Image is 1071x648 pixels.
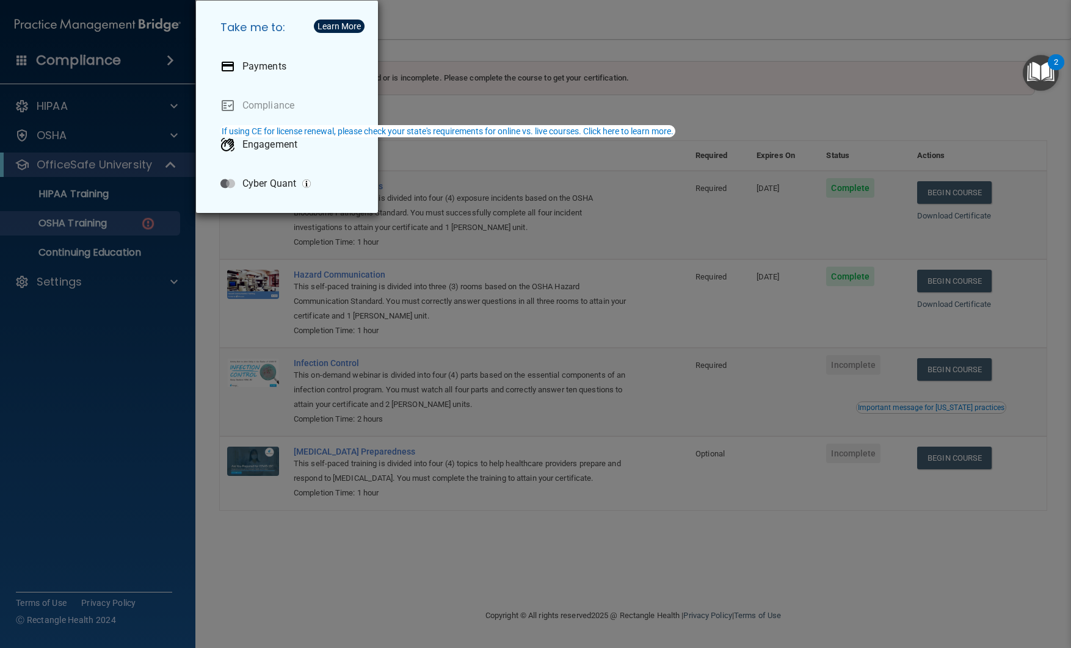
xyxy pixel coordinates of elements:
div: 2 [1054,62,1058,78]
a: Engagement [211,128,368,162]
button: Open Resource Center, 2 new notifications [1023,55,1059,91]
div: If using CE for license renewal, please check your state's requirements for online vs. live cours... [222,127,673,135]
a: Payments [211,49,368,84]
div: Learn More [318,22,361,31]
a: Compliance [211,88,368,123]
h5: Take me to: [211,10,368,45]
p: Engagement [242,139,297,151]
button: If using CE for license renewal, please check your state's requirements for online vs. live cours... [220,125,675,137]
a: Cyber Quant [211,167,368,201]
p: Payments [242,60,286,73]
p: Cyber Quant [242,178,296,190]
button: Learn More [314,20,365,33]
